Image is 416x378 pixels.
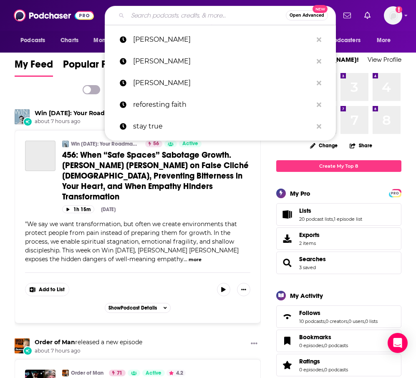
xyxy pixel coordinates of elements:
[396,6,402,13] svg: Add a profile image
[377,35,391,46] span: More
[325,318,348,324] a: 0 creators
[299,343,323,348] a: 0 episodes
[299,318,325,324] a: 10 podcasts
[189,256,202,263] button: more
[299,255,326,263] a: Searches
[384,6,402,25] span: Logged in as shcarlos
[83,85,192,94] a: New Releases & Guests Only
[305,140,343,151] button: Change
[133,116,313,137] p: stay true
[184,255,187,263] span: ...
[142,370,165,376] a: Active
[279,257,296,269] a: Searches
[276,330,401,352] span: Bookmarks
[128,9,286,22] input: Search podcasts, credits, & more...
[109,370,126,376] a: 71
[15,58,53,76] span: My Feed
[105,50,336,72] a: [PERSON_NAME]
[299,240,320,246] span: 2 items
[315,33,373,48] button: open menu
[105,6,336,25] div: Search podcasts, credits, & more...
[63,58,124,77] a: Popular Feed
[365,318,378,324] a: 0 lists
[105,303,171,313] button: ShowPodcast Details
[299,367,323,373] a: 0 episodes
[61,35,78,46] span: Charts
[15,338,30,353] img: Order of Man
[105,29,336,50] a: [PERSON_NAME]
[299,358,348,365] a: Ratings
[25,220,239,263] span: "
[105,72,336,94] a: [PERSON_NAME]
[390,190,400,197] span: PRO
[279,311,296,323] a: Follows
[35,338,75,346] a: Order of Man
[323,343,324,348] span: ,
[35,348,142,355] span: about 7 hours ago
[88,33,134,48] button: open menu
[71,370,103,376] a: Order of Man
[276,160,401,171] a: Create My Top 8
[299,231,320,239] span: Exports
[299,333,331,341] span: Bookmarks
[299,309,378,317] a: Follows
[108,305,157,311] span: Show Podcast Details
[133,50,313,72] p: eric mason
[276,354,401,376] span: Ratings
[299,216,333,222] a: 20 podcast lists
[340,8,354,23] a: Show notifications dropdown
[348,318,348,324] span: ,
[15,33,56,48] button: open menu
[313,5,328,13] span: New
[290,13,324,18] span: Open Advanced
[23,117,32,126] div: New Episode
[276,203,401,226] span: Lists
[324,343,348,348] a: 0 podcasts
[361,8,374,23] a: Show notifications dropdown
[62,141,69,147] img: Win Today: Your Roadmap to Wholeness
[390,189,400,196] a: PRO
[133,72,313,94] p: matthew sleeth
[25,141,55,171] a: 456: When “Safe Spaces” Sabotage Growth. Katie Davis Majors on False Cliché Christianity, Prevent...
[276,252,401,274] span: Searches
[368,55,401,63] a: View Profile
[15,58,53,77] a: My Feed
[62,150,249,202] span: 456: When “Safe Spaces” Sabotage Growth. [PERSON_NAME] [PERSON_NAME] on False Cliché [DEMOGRAPHIC...
[15,109,30,124] img: Win Today: Your Roadmap to Wholeness
[35,109,229,117] h3: released a new episode
[348,318,364,324] a: 0 users
[349,137,373,154] button: Share
[93,35,123,46] span: Monitoring
[25,220,239,263] span: We say we want transformation, but often we create environments that protect people from pain ins...
[388,333,408,353] div: Open Intercom Messenger
[334,216,362,222] a: 1 episode list
[182,140,198,148] span: Active
[101,207,116,212] div: [DATE]
[279,335,296,347] a: Bookmarks
[133,29,313,50] p: charlie kirk
[325,318,325,324] span: ,
[35,118,229,125] span: about 7 hours ago
[323,367,324,373] span: ,
[299,333,348,341] a: Bookmarks
[55,33,83,48] a: Charts
[117,369,122,378] span: 71
[384,6,402,25] button: Show profile menu
[62,370,69,376] a: Order of Man
[62,205,94,213] button: 1h 15m
[133,94,313,116] p: reforesting faith
[384,6,402,25] img: User Profile
[237,283,250,296] button: Show More Button
[105,94,336,116] a: reforesting faith
[324,367,348,373] a: 0 podcasts
[276,305,401,328] span: Follows
[290,292,323,300] div: My Activity
[35,338,142,346] h3: released a new episode
[299,207,311,214] span: Lists
[179,141,202,147] a: Active
[25,283,69,296] button: Show More Button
